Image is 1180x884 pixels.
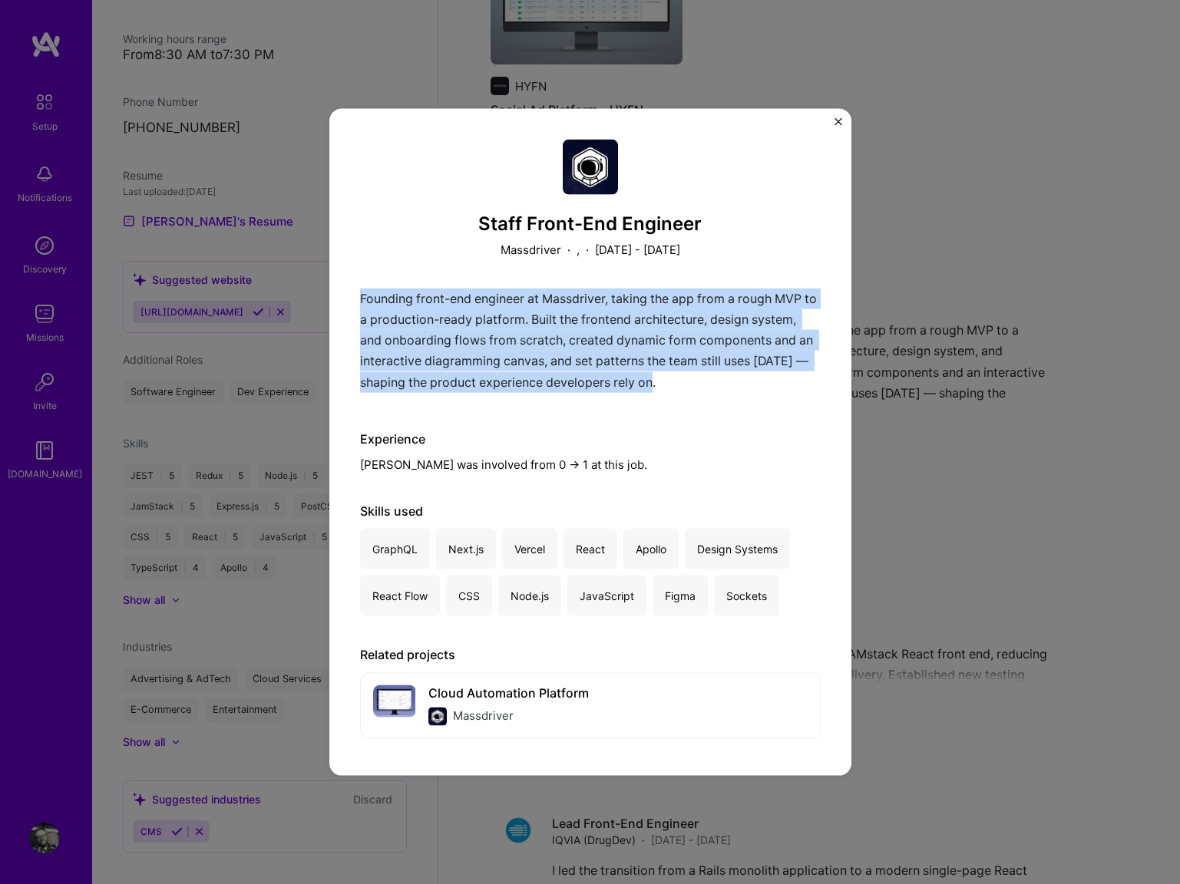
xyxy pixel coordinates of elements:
[360,430,821,447] div: Experience
[428,707,447,725] img: Company logo
[564,528,617,569] div: React
[595,241,680,257] p: [DATE] - [DATE]
[567,241,570,257] span: ·
[360,646,821,662] div: Related projects
[653,575,708,615] div: Figma
[623,528,679,569] div: Apollo
[360,575,440,615] div: React Flow
[498,575,561,615] div: Node.js
[586,241,589,257] span: ·
[567,575,646,615] div: JavaScript
[714,575,779,615] div: Sockets
[360,528,430,569] div: GraphQL
[373,684,416,717] img: project cover
[685,528,790,569] div: Design Systems
[446,575,492,615] div: CSS
[360,430,821,472] div: [PERSON_NAME] was involved from 0 -> 1 at this job.
[360,503,821,519] div: Skills used
[453,707,514,725] div: Massdriver
[360,213,821,236] h3: Staff Front-End Engineer
[577,241,580,257] p: ,
[428,684,589,701] div: Cloud Automation Platform
[835,118,842,134] button: Close
[502,528,557,569] div: Vercel
[563,140,618,195] img: Company logo
[501,241,561,257] p: Massdriver
[436,528,496,569] div: Next.js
